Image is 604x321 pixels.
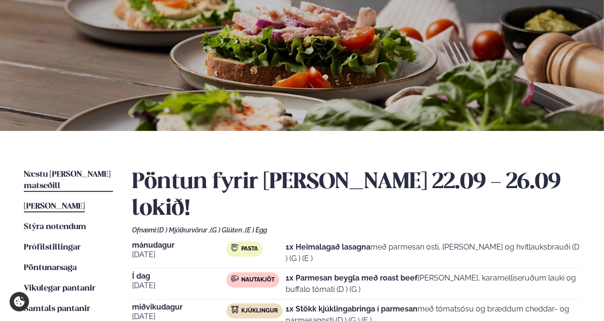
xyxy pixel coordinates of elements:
span: Vikulegar pantanir [24,284,95,292]
span: Í dag [132,272,226,280]
span: (E ) Egg [245,226,267,234]
img: chicken.svg [231,306,239,313]
span: Nautakjöt [241,276,275,284]
span: (D ) Mjólkurvörur , [157,226,210,234]
span: Kjúklingur [241,307,278,315]
strong: 1x Parmesan beygla með roast beef [286,273,418,282]
p: [PERSON_NAME], karamelliseruðum lauki og buffalo tómati (D ) (G ) [286,272,581,295]
span: Næstu [PERSON_NAME] matseðill [24,171,111,190]
span: Pöntunarsaga [24,264,77,272]
span: [DATE] [132,280,226,291]
img: pasta.svg [231,244,239,251]
h2: Pöntun fyrir [PERSON_NAME] 22.09 - 26.09 lokið! [132,169,581,222]
a: Cookie settings [10,292,29,311]
a: Stýra notendum [24,221,86,233]
div: Ofnæmi: [132,226,581,234]
a: Prófílstillingar [24,242,81,253]
span: miðvikudagur [132,303,226,311]
p: með parmesan osti, [PERSON_NAME] og hvítlauksbrauði (D ) (G ) (E ) [286,241,581,264]
a: Vikulegar pantanir [24,283,95,294]
a: Samtals pantanir [24,303,90,315]
span: Pasta [241,245,258,253]
span: mánudagur [132,241,226,249]
strong: 1x Stökk kjúklingabringa í parmesan [286,304,418,313]
span: [DATE] [132,249,226,261]
span: Prófílstillingar [24,243,81,251]
span: [PERSON_NAME] [24,202,85,211]
a: Næstu [PERSON_NAME] matseðill [24,169,113,192]
strong: 1x Heimalagað lasagna [286,242,371,251]
img: beef.svg [231,275,239,282]
a: Pöntunarsaga [24,262,77,274]
span: Stýra notendum [24,223,86,231]
span: (G ) Glúten , [210,226,245,234]
span: Samtals pantanir [24,305,90,313]
a: [PERSON_NAME] [24,201,85,212]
